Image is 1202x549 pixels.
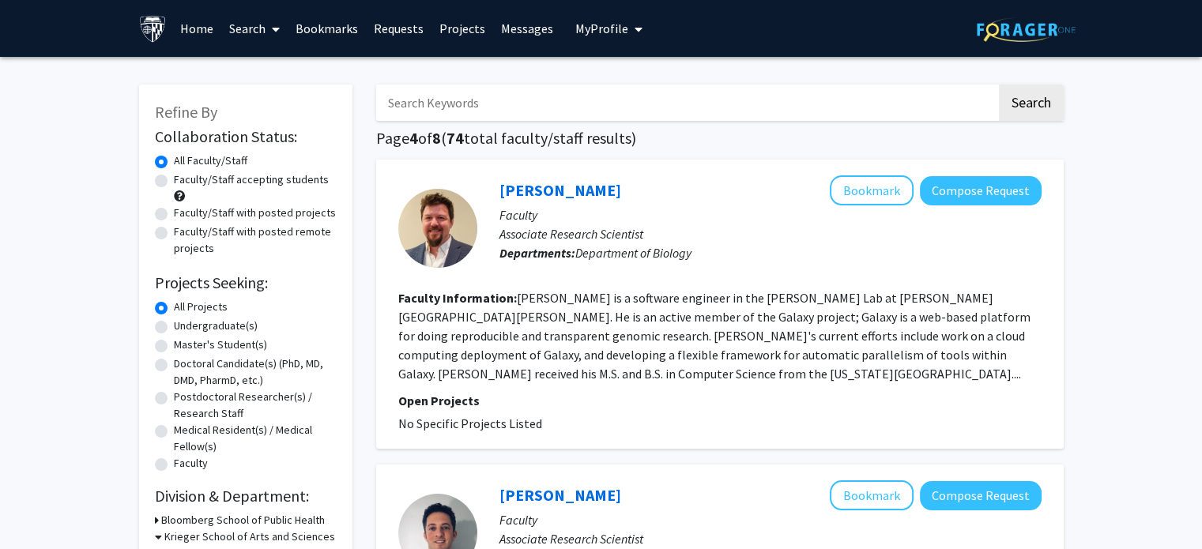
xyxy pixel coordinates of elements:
[432,128,441,148] span: 8
[288,1,366,56] a: Bookmarks
[493,1,561,56] a: Messages
[447,128,464,148] span: 74
[977,17,1076,42] img: ForagerOne Logo
[366,1,431,56] a: Requests
[174,171,329,188] label: Faculty/Staff accepting students
[920,481,1042,510] button: Compose Request to Aysam Guerler
[499,180,621,200] a: [PERSON_NAME]
[575,21,628,36] span: My Profile
[499,205,1042,224] p: Faculty
[830,480,914,510] button: Add Aysam Guerler to Bookmarks
[398,391,1042,410] p: Open Projects
[999,85,1064,121] button: Search
[174,318,258,334] label: Undergraduate(s)
[172,1,221,56] a: Home
[174,205,336,221] label: Faculty/Staff with posted projects
[409,128,418,148] span: 4
[830,175,914,205] button: Add Dannon Baker to Bookmarks
[155,127,337,146] h2: Collaboration Status:
[499,529,1042,548] p: Associate Research Scientist
[398,290,1031,382] fg-read-more: [PERSON_NAME] is a software engineer in the [PERSON_NAME] Lab at [PERSON_NAME][GEOGRAPHIC_DATA][P...
[174,299,228,315] label: All Projects
[398,290,517,306] b: Faculty Information:
[164,528,335,545] h3: Krieger School of Arts and Sciences
[575,245,691,261] span: Department of Biology
[376,129,1064,148] h1: Page of ( total faculty/staff results)
[155,102,217,122] span: Refine By
[174,152,247,169] label: All Faculty/Staff
[174,224,337,257] label: Faculty/Staff with posted remote projects
[12,478,67,537] iframe: Chat
[174,337,267,353] label: Master's Student(s)
[161,512,325,528] h3: Bloomberg School of Public Health
[376,85,997,121] input: Search Keywords
[499,245,575,261] b: Departments:
[174,422,337,455] label: Medical Resident(s) / Medical Fellow(s)
[499,485,621,505] a: [PERSON_NAME]
[174,355,337,389] label: Doctoral Candidate(s) (PhD, MD, DMD, PharmD, etc.)
[139,15,167,43] img: Johns Hopkins University Logo
[398,416,542,431] span: No Specific Projects Listed
[221,1,288,56] a: Search
[499,224,1042,243] p: Associate Research Scientist
[499,510,1042,529] p: Faculty
[174,389,337,422] label: Postdoctoral Researcher(s) / Research Staff
[920,176,1042,205] button: Compose Request to Dannon Baker
[174,455,208,472] label: Faculty
[155,487,337,506] h2: Division & Department:
[431,1,493,56] a: Projects
[155,273,337,292] h2: Projects Seeking:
